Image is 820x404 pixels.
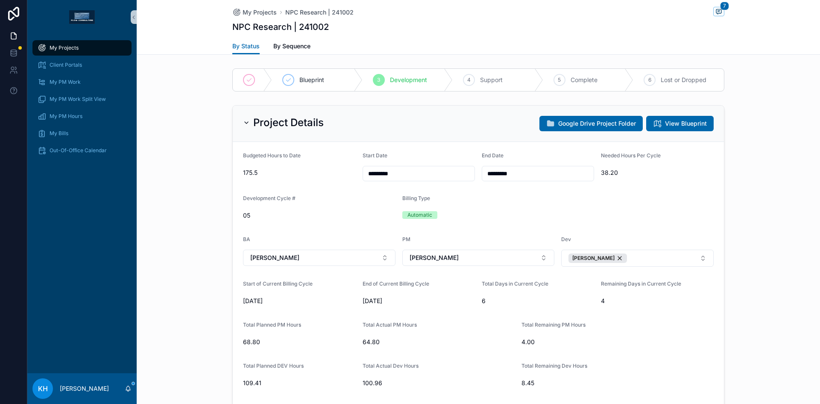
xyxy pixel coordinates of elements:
[363,338,515,346] span: 64.80
[232,38,260,55] a: By Status
[50,79,81,86] span: My PM Work
[243,280,313,287] span: Start of Current Billing Cycle
[232,21,329,33] h1: NPC Research | 241002
[521,338,674,346] span: 4.00
[407,211,432,219] div: Automatic
[410,254,459,262] span: [PERSON_NAME]
[243,211,395,220] span: 05
[648,77,651,83] span: 6
[50,96,106,103] span: My PM Work Split View
[482,297,594,305] span: 6
[568,254,627,263] button: Unselect 9
[32,126,132,141] a: My Bills
[50,62,82,68] span: Client Portals
[521,321,586,328] span: Total Remaining PM Hours
[32,40,132,56] a: My Projects
[561,236,571,242] span: Dev
[299,76,324,84] span: Blueprint
[377,77,380,83] span: 3
[32,109,132,124] a: My PM Hours
[482,280,548,287] span: Total Days in Current Cycle
[243,236,250,242] span: BA
[38,383,48,394] span: KH
[601,152,661,159] span: Needed Hours Per Cycle
[243,250,395,266] button: Select Button
[285,8,354,17] a: NPC Research | 241002
[243,195,296,201] span: Development Cycle #
[243,152,301,159] span: Budgeted Hours to Date
[661,76,706,84] span: Lost or Dropped
[713,7,724,18] button: 7
[243,363,304,369] span: Total Planned DEV Hours
[232,42,260,50] span: By Status
[243,297,356,305] span: [DATE]
[273,38,310,56] a: By Sequence
[601,297,714,305] span: 4
[482,152,504,159] span: End Date
[601,168,714,177] span: 38.20
[250,254,299,262] span: [PERSON_NAME]
[363,280,429,287] span: End of Current Billing Cycle
[561,250,714,267] button: Select Button
[467,77,471,83] span: 4
[232,8,277,17] a: My Projects
[601,280,681,287] span: Remaining Days in Current Cycle
[243,8,277,17] span: My Projects
[720,2,729,10] span: 7
[521,379,634,387] span: 8.45
[480,76,503,84] span: Support
[363,363,419,369] span: Total Actual Dev Hours
[243,379,356,387] span: 109.41
[539,116,643,131] button: Google Drive Project Folder
[363,321,417,328] span: Total Actual PM Hours
[402,195,430,201] span: Billing Type
[665,119,707,128] span: View Blueprint
[363,152,387,159] span: Start Date
[32,91,132,107] a: My PM Work Split View
[363,297,475,305] span: [DATE]
[69,10,95,24] img: App logo
[243,338,356,346] span: 68.80
[390,76,427,84] span: Development
[243,168,356,177] span: 175.5
[32,143,132,158] a: Out-Of-Office Calendar
[32,74,132,90] a: My PM Work
[402,236,410,242] span: PM
[27,34,137,169] div: scrollable content
[402,250,555,266] button: Select Button
[60,384,109,393] p: [PERSON_NAME]
[363,379,515,387] span: 100.96
[571,76,597,84] span: Complete
[50,130,68,137] span: My Bills
[50,44,79,51] span: My Projects
[558,119,636,128] span: Google Drive Project Folder
[646,116,714,131] button: View Blueprint
[50,113,82,120] span: My PM Hours
[32,57,132,73] a: Client Portals
[521,363,587,369] span: Total Remaining Dev Hours
[253,116,324,130] h2: Project Details
[558,77,561,83] span: 5
[243,321,301,328] span: Total Planned PM Hours
[273,42,310,50] span: By Sequence
[50,147,107,154] span: Out-Of-Office Calendar
[572,255,615,262] span: [PERSON_NAME]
